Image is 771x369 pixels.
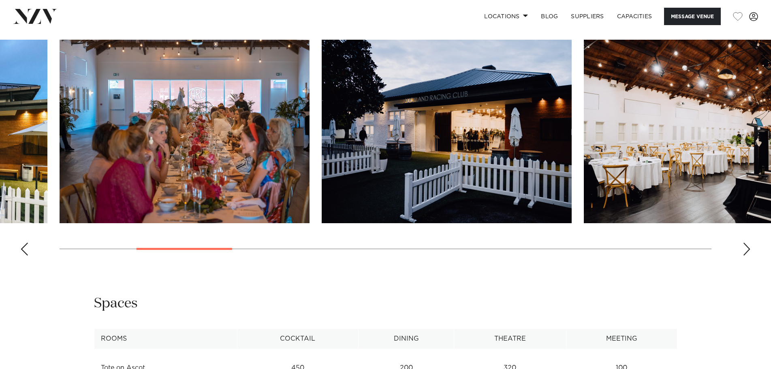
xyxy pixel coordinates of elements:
[60,40,310,223] img: Ladies lunch at Tote on Ascot
[664,8,721,25] button: Message Venue
[534,8,564,25] a: BLOG
[322,40,572,223] img: Doors and white fence at Tote on Ascot
[566,329,677,349] th: Meeting
[478,8,534,25] a: Locations
[611,8,659,25] a: Capacities
[13,9,57,23] img: nzv-logo.png
[94,329,237,349] th: Rooms
[60,40,310,223] swiper-slide: 3 / 17
[358,329,454,349] th: Dining
[454,329,566,349] th: Theatre
[237,329,359,349] th: Cocktail
[564,8,610,25] a: SUPPLIERS
[322,40,572,223] swiper-slide: 4 / 17
[94,294,138,313] h2: Spaces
